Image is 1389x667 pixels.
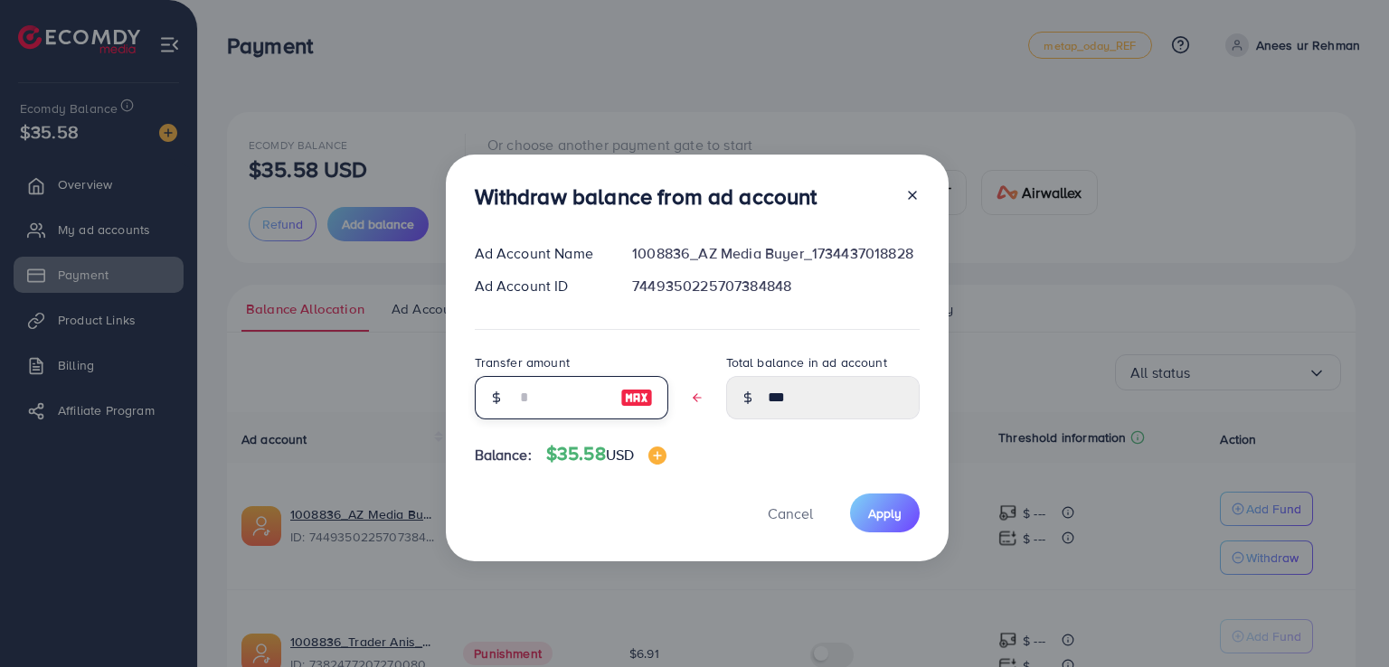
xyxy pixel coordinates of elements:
img: image [620,387,653,409]
iframe: Chat [1312,586,1375,653]
span: USD [606,445,634,465]
h3: Withdraw balance from ad account [475,183,817,210]
span: Cancel [768,503,813,523]
span: Apply [868,504,902,522]
div: Ad Account Name [460,243,619,264]
button: Apply [850,493,920,532]
label: Transfer amount [475,353,570,371]
div: 1008836_AZ Media Buyer_1734437018828 [618,243,933,264]
label: Total balance in ad account [726,353,887,371]
div: 7449350225707384848 [618,276,933,296]
span: Balance: [475,445,532,465]
div: Ad Account ID [460,276,619,296]
button: Cancel [745,493,836,532]
h4: $35.58 [546,443,666,465]
img: image [648,446,666,465]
